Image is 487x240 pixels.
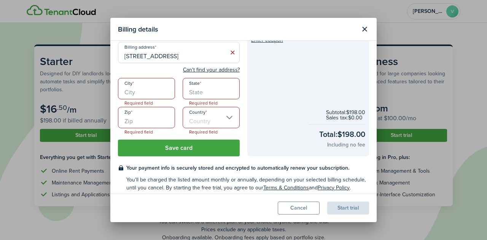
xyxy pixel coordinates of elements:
input: City [118,78,175,99]
checkout-total-main: Total: $198.00 [319,129,365,140]
span: Required field [118,128,159,136]
span: Required field [183,99,224,107]
button: Can't find your address? [183,66,240,74]
checkout-total-secondary: Including no fee [327,141,365,149]
modal-title: Billing details [118,22,356,37]
button: Save card [118,140,240,156]
input: Start typing the address and then select from the dropdown [118,42,240,63]
input: Zip [118,107,175,128]
button: Close modal [358,23,371,36]
input: State [183,78,240,99]
a: Terms & Conditions [263,184,309,192]
button: Cancel [278,202,320,215]
input: Country [183,107,240,128]
span: Required field [183,128,224,136]
button: Enter coupon [251,38,283,43]
a: Privacy Policy [318,184,350,192]
checkout-terms-secondary: You'll be charged the listed amount monthly or annually, depending on your selected billing sched... [126,176,369,192]
span: Required field [118,99,159,107]
checkout-subtotal-item: Subtotal: $198.00 [326,110,365,115]
checkout-subtotal-item: Sales tax: $0.00 [326,115,365,121]
checkout-terms-main: Your payment info is securely stored and encrypted to automatically renew your subscription. [126,164,369,172]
